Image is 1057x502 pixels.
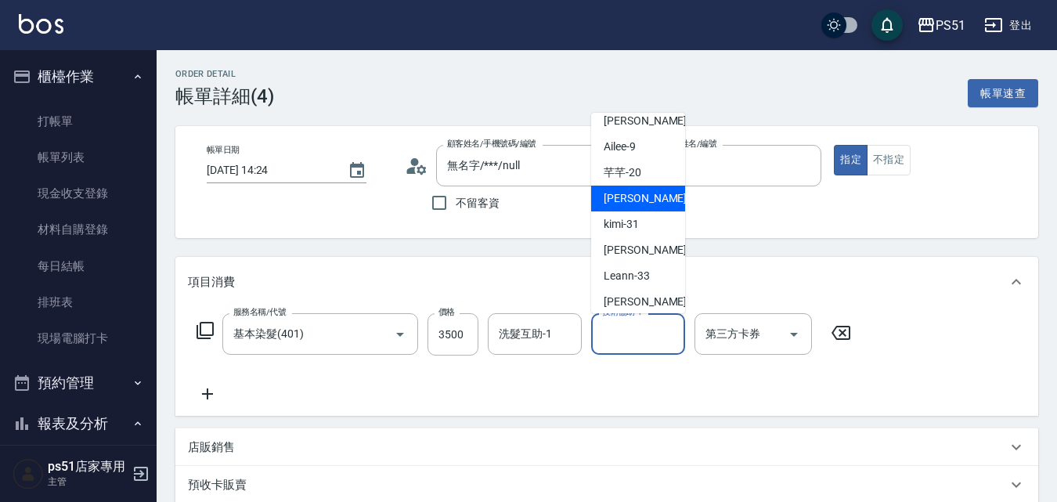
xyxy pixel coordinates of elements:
a: 排班表 [6,284,150,320]
p: 項目消費 [188,274,235,291]
a: 材料自購登錄 [6,211,150,247]
button: Open [781,322,806,347]
a: 帳單列表 [6,139,150,175]
a: 現場電腦打卡 [6,320,150,356]
span: kimi -31 [604,216,639,233]
button: 指定 [834,145,868,175]
button: 預約管理 [6,363,150,403]
img: Logo [19,14,63,34]
span: Ailee -9 [604,139,636,155]
h2: Order detail [175,69,274,79]
span: [PERSON_NAME] -32 [604,242,702,258]
button: 櫃檯作業 [6,56,150,97]
h5: ps51店家專用 [48,459,128,475]
h3: 帳單詳細 (4) [175,85,274,107]
label: 顧客姓名/手機號碼/編號 [447,138,536,150]
p: 店販銷售 [188,439,235,456]
button: Open [388,322,413,347]
p: 主管 [48,475,128,489]
img: Person [13,458,44,489]
span: [PERSON_NAME] -23 [604,190,702,207]
div: 店販銷售 [175,428,1038,466]
button: 不指定 [867,145,911,175]
input: YYYY/MM/DD hh:mm [207,157,332,183]
span: Leann -33 [604,268,650,284]
label: 帳單日期 [207,144,240,156]
a: 打帳單 [6,103,150,139]
p: 預收卡販賣 [188,477,247,493]
span: [PERSON_NAME] -34 [604,294,702,310]
button: 帳單速查 [968,79,1038,108]
label: 服務人員姓名/編號 [648,138,716,150]
button: PS51 [911,9,972,42]
button: 報表及分析 [6,403,150,444]
button: save [871,9,903,41]
a: 現金收支登錄 [6,175,150,211]
label: 價格 [438,306,455,318]
button: 登出 [978,11,1038,40]
span: 不留客資 [456,195,500,211]
button: Choose date, selected date is 2025-10-13 [338,152,376,190]
label: 服務名稱/代號 [233,306,286,318]
a: 每日結帳 [6,248,150,284]
span: [PERSON_NAME] -7 [604,113,696,129]
div: 項目消費 [175,307,1038,416]
div: 項目消費 [175,257,1038,307]
span: 芊芊 -20 [604,164,641,181]
div: PS51 [936,16,965,35]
